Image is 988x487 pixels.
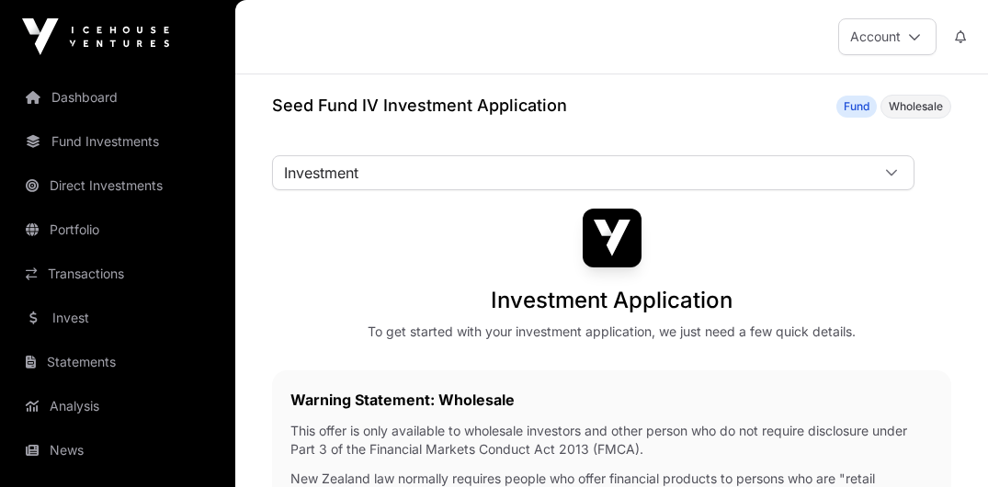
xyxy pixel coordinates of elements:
a: Fund Investments [15,121,221,162]
span: Fund [844,99,869,114]
a: Direct Investments [15,165,221,206]
a: Invest [15,298,221,338]
p: This offer is only available to wholesale investors and other person who do not require disclosur... [290,422,933,459]
div: To get started with your investment application, we just need a few quick details. [368,323,856,341]
a: Transactions [15,254,221,294]
img: Seed Fund IV [583,209,642,267]
span: Investment [273,156,869,189]
button: Account [838,18,937,55]
h1: Seed Fund IV Investment Application [272,93,567,119]
h2: Warning Statement: Wholesale [290,389,933,411]
a: Analysis [15,386,221,426]
iframe: Chat Widget [896,399,988,487]
a: Statements [15,342,221,382]
img: Icehouse Ventures Logo [22,18,169,55]
a: Portfolio [15,210,221,250]
a: Dashboard [15,77,221,118]
h1: Investment Application [491,286,732,315]
a: News [15,430,221,470]
span: Wholesale [889,99,943,114]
